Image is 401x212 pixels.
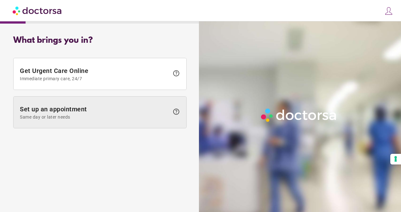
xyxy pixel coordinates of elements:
span: Get Urgent Care Online [20,67,169,81]
div: What brings you in? [13,36,187,45]
span: help [172,108,180,115]
img: icons8-customer-100.png [384,7,393,15]
button: Your consent preferences for tracking technologies [390,154,401,165]
span: Same day or later needs [20,114,169,120]
span: Immediate primary care, 24/7 [20,76,169,81]
span: help [172,70,180,77]
img: Doctorsa.com [13,3,62,18]
img: Logo-Doctorsa-trans-White-partial-flat.png [259,106,339,124]
span: Set up an appointment [20,105,169,120]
